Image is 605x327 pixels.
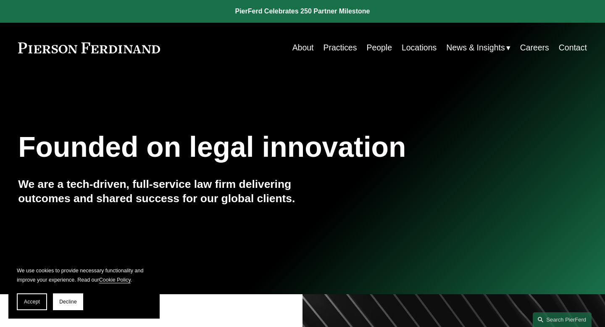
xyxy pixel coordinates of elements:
[366,40,392,56] a: People
[446,40,505,55] span: News & Insights
[17,293,47,310] button: Accept
[24,299,40,305] span: Accept
[59,299,77,305] span: Decline
[8,258,160,319] section: Cookie banner
[99,277,131,283] a: Cookie Policy
[446,40,510,56] a: folder dropdown
[323,40,357,56] a: Practices
[402,40,437,56] a: Locations
[18,177,302,206] h4: We are a tech-driven, full-service law firm delivering outcomes and shared success for our global...
[559,40,587,56] a: Contact
[520,40,549,56] a: Careers
[18,131,492,163] h1: Founded on legal innovation
[17,266,151,285] p: We use cookies to provide necessary functionality and improve your experience. Read our .
[533,312,592,327] a: Search this site
[292,40,314,56] a: About
[53,293,83,310] button: Decline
